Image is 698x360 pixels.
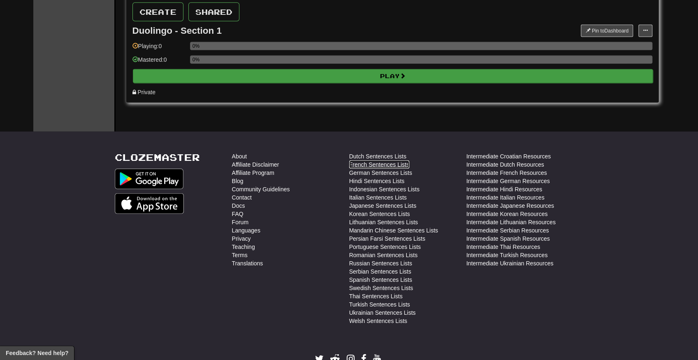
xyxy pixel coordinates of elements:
[232,169,274,177] a: Affiliate Program
[349,185,420,193] a: Indonesian Sentences Lists
[232,218,248,226] a: Forum
[232,202,245,210] a: Docs
[232,193,252,202] a: Contact
[232,210,243,218] a: FAQ
[6,349,68,357] span: Open feedback widget
[466,169,547,177] a: Intermediate French Resources
[232,152,247,160] a: About
[466,177,550,185] a: Intermediate German Resources
[349,259,412,267] a: Russian Sentences Lists
[466,152,551,160] a: Intermediate Croatian Resources
[349,267,411,276] a: Serbian Sentences Lists
[349,160,409,169] a: French Sentences Lists
[349,243,421,251] a: Portuguese Sentences Lists
[232,235,251,243] a: Privacy
[132,2,183,21] button: Create
[466,243,540,251] a: Intermediate Thai Resources
[115,152,200,163] a: Clozemaster
[466,218,556,226] a: Intermediate Lithuanian Resources
[349,210,410,218] a: Korean Sentences Lists
[349,276,412,284] a: Spanish Sentences Lists
[466,160,544,169] a: Intermediate Dutch Resources
[232,177,243,185] a: Blog
[349,193,407,202] a: Italian Sentences Lists
[188,2,239,21] button: Shared
[466,185,542,193] a: Intermediate Hindi Resources
[232,185,290,193] a: Community Guidelines
[115,193,184,214] img: Get it on App Store
[349,284,413,292] a: Swedish Sentences Lists
[133,69,653,83] button: Play
[349,309,416,317] a: Ukrainian Sentences Lists
[232,226,260,235] a: Languages
[232,160,279,169] a: Affiliate Disclaimer
[232,243,255,251] a: Teaching
[581,25,633,37] button: Pin toDashboard
[349,317,407,325] a: Welsh Sentences Lists
[349,235,425,243] a: Persian Farsi Sentences Lists
[349,300,410,309] a: Turkish Sentences Lists
[466,193,545,202] a: Intermediate Italian Resources
[232,251,248,259] a: Terms
[132,26,222,36] div: Duolingo - Section 1
[466,251,548,259] a: Intermediate Turkish Resources
[349,202,416,210] a: Japanese Sentences Lists
[132,42,186,56] div: Playing: 0
[115,169,184,189] img: Get it on Google Play
[232,259,263,267] a: Translations
[466,259,554,267] a: Intermediate Ukrainian Resources
[349,251,418,259] a: Romanian Sentences Lists
[466,202,554,210] a: Intermediate Japanese Resources
[349,152,406,160] a: Dutch Sentences Lists
[349,218,418,226] a: Lithuanian Sentences Lists
[349,226,438,235] a: Mandarin Chinese Sentences Lists
[466,210,548,218] a: Intermediate Korean Resources
[132,56,186,69] div: Mastered: 0
[132,88,652,96] div: Private
[349,169,412,177] a: German Sentences Lists
[466,226,549,235] a: Intermediate Serbian Resources
[466,235,550,243] a: Intermediate Spanish Resources
[349,177,405,185] a: Hindi Sentences Lists
[349,292,403,300] a: Thai Sentences Lists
